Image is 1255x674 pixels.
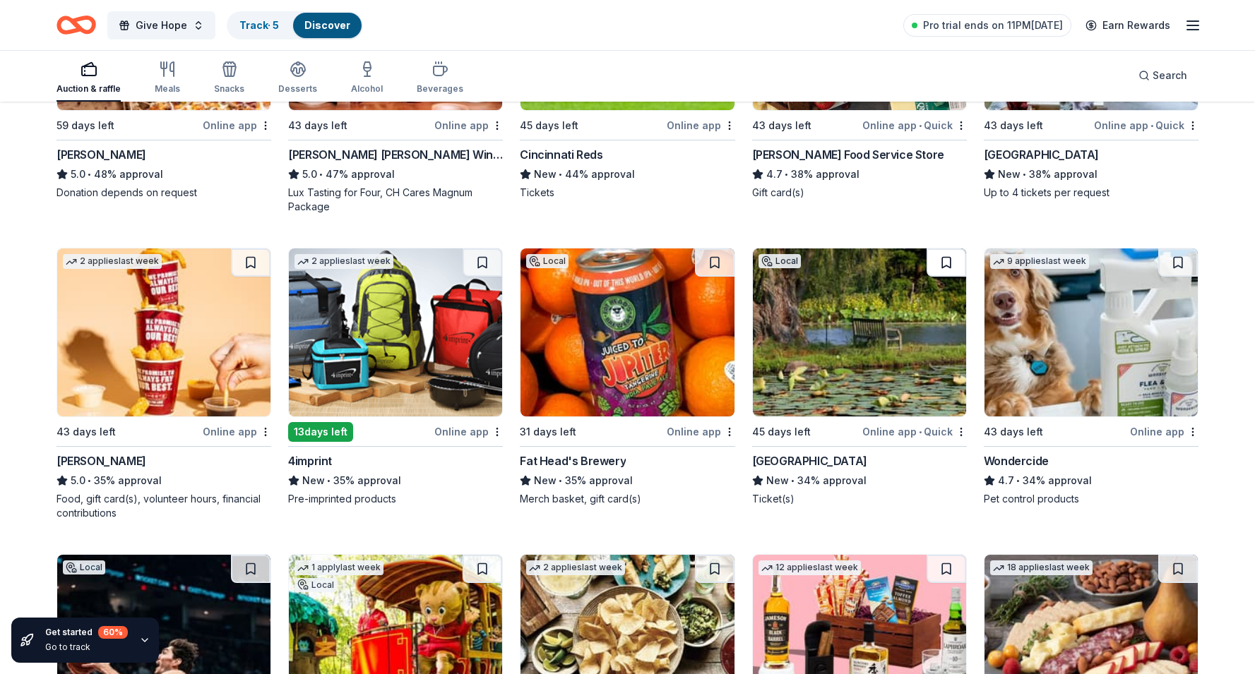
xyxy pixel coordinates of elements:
[45,642,128,653] div: Go to track
[752,166,967,183] div: 38% approval
[56,166,271,183] div: 48% approval
[56,83,121,95] div: Auction & raffle
[759,560,861,575] div: 12 applies last week
[526,560,625,575] div: 2 applies last week
[434,423,503,440] div: Online app
[328,475,331,486] span: •
[56,8,96,42] a: Home
[214,55,244,102] button: Snacks
[984,166,1199,183] div: 38% approval
[862,423,967,440] div: Online app Quick
[984,186,1199,200] div: Up to 4 tickets per request
[45,626,128,639] div: Get started
[302,472,325,489] span: New
[752,452,867,469] div: [GEOGRAPHIC_DATA]
[752,423,811,440] div: 45 days left
[903,14,1071,37] a: Pro trial ends on 11PM[DATE]
[56,452,146,469] div: [PERSON_NAME]
[417,55,463,102] button: Beverages
[351,83,383,95] div: Alcohol
[136,17,187,34] span: Give Hope
[288,472,503,489] div: 35% approval
[998,472,1014,489] span: 4.7
[1150,120,1153,131] span: •
[1130,423,1199,440] div: Online app
[288,166,503,183] div: 47% approval
[559,475,563,486] span: •
[520,452,626,469] div: Fat Head's Brewery
[559,169,563,180] span: •
[56,146,146,163] div: [PERSON_NAME]
[320,169,323,180] span: •
[56,472,271,489] div: 35% approval
[56,248,271,520] a: Image for Sheetz2 applieslast week43 days leftOnline app[PERSON_NAME]5.0•35% approvalFood, gift c...
[985,248,1198,416] img: Image for Wondercide
[752,248,967,506] a: Image for Holden Forests & GardensLocal45 days leftOnline app•Quick[GEOGRAPHIC_DATA]New•34% appro...
[288,422,353,442] div: 13 days left
[57,248,270,416] img: Image for Sheetz
[71,166,85,183] span: 5.0
[984,472,1199,489] div: 34% approval
[752,472,967,489] div: 34% approval
[785,169,788,180] span: •
[155,83,180,95] div: Meals
[520,117,578,134] div: 45 days left
[288,186,503,214] div: Lux Tasting for Four, CH Cares Magnum Package
[63,560,105,574] div: Local
[984,423,1043,440] div: 43 days left
[288,492,503,506] div: Pre-imprinted products
[984,248,1199,506] a: Image for Wondercide9 applieslast week43 days leftOnline appWondercide4.7•34% approvalPet control...
[752,117,811,134] div: 43 days left
[520,166,734,183] div: 44% approval
[302,166,317,183] span: 5.0
[227,11,363,40] button: Track· 5Discover
[295,254,393,269] div: 2 applies last week
[295,560,383,575] div: 1 apply last week
[56,186,271,200] div: Donation depends on request
[667,423,735,440] div: Online app
[351,55,383,102] button: Alcohol
[417,83,463,95] div: Beverages
[98,626,128,639] div: 60 %
[278,83,317,95] div: Desserts
[990,560,1093,575] div: 18 applies last week
[998,166,1021,183] span: New
[88,475,91,486] span: •
[667,116,735,134] div: Online app
[56,55,121,102] button: Auction & raffle
[56,423,116,440] div: 43 days left
[203,423,271,440] div: Online app
[1094,116,1199,134] div: Online app Quick
[288,452,332,469] div: 4imprint
[520,423,576,440] div: 31 days left
[289,248,502,416] img: Image for 4imprint
[71,472,85,489] span: 5.0
[923,17,1063,34] span: Pro trial ends on 11PM[DATE]
[984,492,1199,506] div: Pet control products
[1077,13,1179,38] a: Earn Rewards
[434,116,503,134] div: Online app
[753,248,966,416] img: Image for Holden Forests & Gardens
[203,116,271,134] div: Online app
[752,492,967,506] div: Ticket(s)
[288,117,347,134] div: 43 days left
[521,248,734,416] img: Image for Fat Head's Brewery
[984,146,1099,163] div: [GEOGRAPHIC_DATA]
[1153,67,1187,84] span: Search
[288,248,503,506] a: Image for 4imprint2 applieslast week13days leftOnline app4imprintNew•35% approvalPre-imprinted pr...
[862,116,967,134] div: Online app Quick
[214,83,244,95] div: Snacks
[304,19,350,31] a: Discover
[1016,475,1020,486] span: •
[155,55,180,102] button: Meals
[919,426,922,438] span: •
[88,169,91,180] span: •
[919,120,922,131] span: •
[295,578,337,592] div: Local
[520,248,734,506] a: Image for Fat Head's BreweryLocal31 days leftOnline appFat Head's BreweryNew•35% approvalMerch ba...
[1127,61,1199,90] button: Search
[63,254,162,269] div: 2 applies last week
[56,117,114,134] div: 59 days left
[520,186,734,200] div: Tickets
[752,186,967,200] div: Gift card(s)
